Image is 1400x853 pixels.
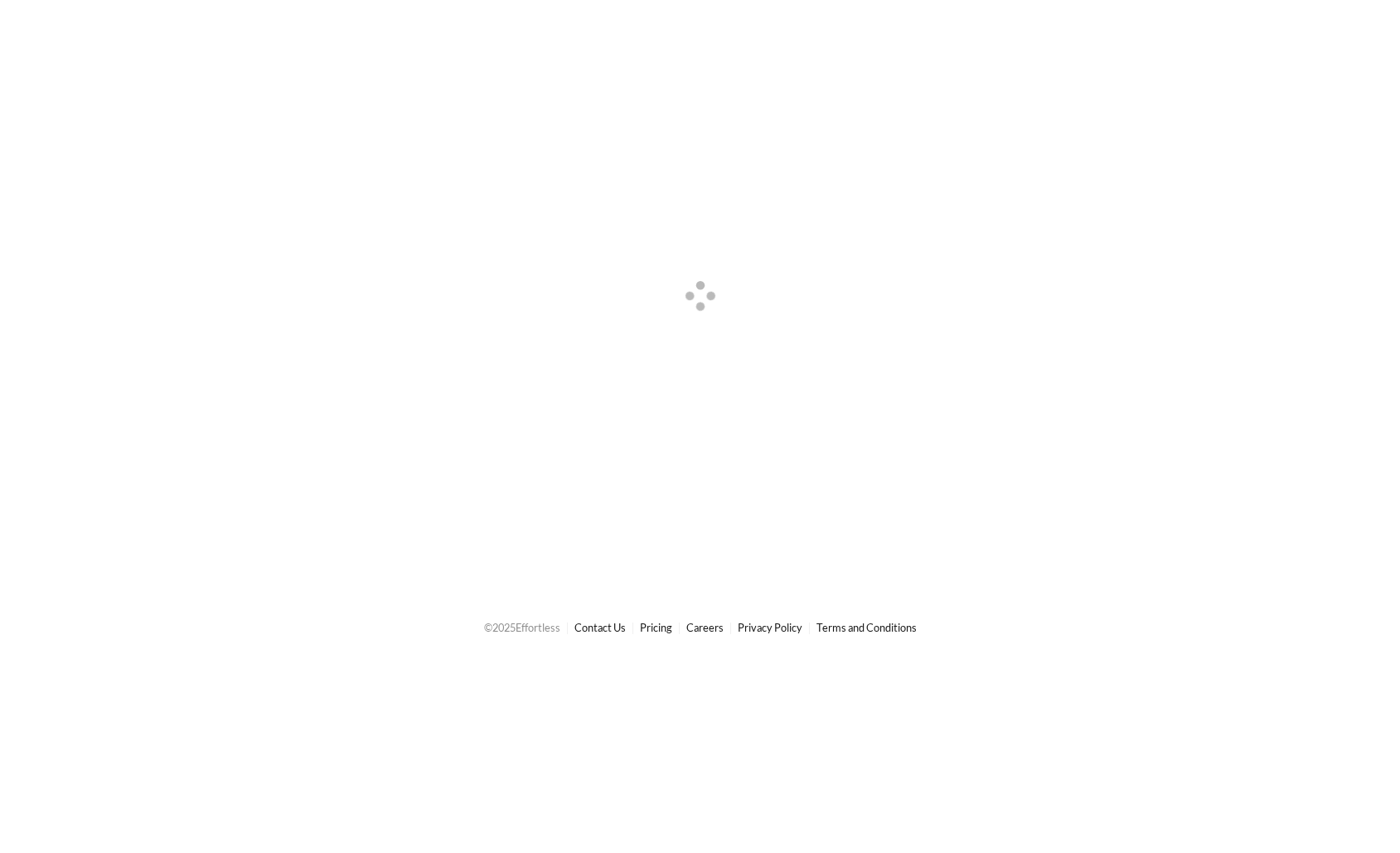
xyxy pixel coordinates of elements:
[816,621,917,634] a: Terms and Conditions
[574,621,626,634] a: Contact Us
[484,621,560,634] span: © 2025 Effortless
[640,621,672,634] a: Pricing
[738,621,802,634] a: Privacy Policy
[686,621,724,634] a: Careers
